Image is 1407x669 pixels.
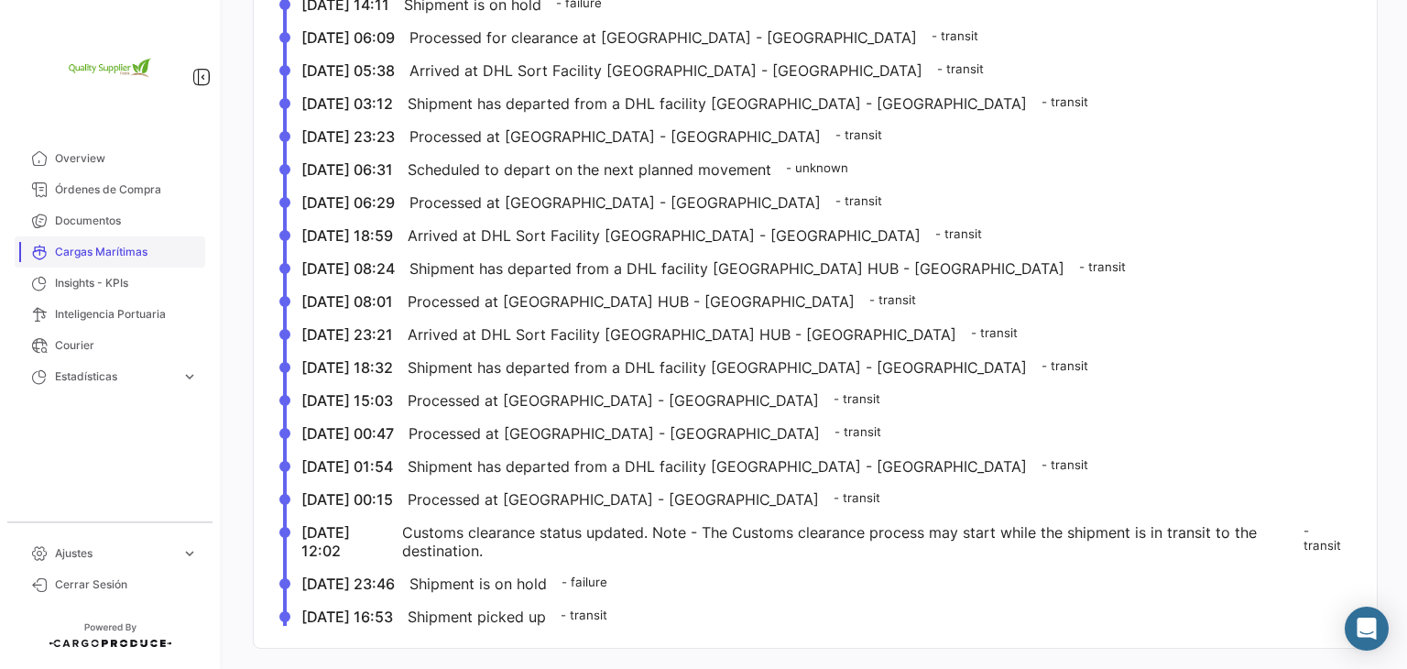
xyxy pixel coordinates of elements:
[55,244,198,260] span: Cargas Marítimas
[301,490,393,509] div: [DATE] 00:15
[409,424,820,443] span: Processed at [GEOGRAPHIC_DATA] - [GEOGRAPHIC_DATA]
[301,292,393,311] div: [DATE] 08:01
[835,193,882,208] small: - transit
[935,226,982,241] small: - transit
[408,226,921,245] span: Arrived at DHL Sort Facility [GEOGRAPHIC_DATA] - [GEOGRAPHIC_DATA]
[1042,457,1088,472] small: - transit
[301,325,393,344] div: [DATE] 23:21
[409,193,821,212] span: Processed at [GEOGRAPHIC_DATA] - [GEOGRAPHIC_DATA]
[15,236,205,268] a: Cargas Marítimas
[301,391,393,410] div: [DATE] 15:03
[15,143,205,174] a: Overview
[301,424,394,443] div: [DATE] 00:47
[301,127,395,146] div: [DATE] 23:23
[301,358,393,377] div: [DATE] 18:32
[301,608,393,626] div: [DATE] 16:53
[1042,358,1088,373] small: - transit
[402,523,1289,560] span: Customs clearance status updated. Note - The Customs clearance process may start while the shipme...
[408,391,819,410] span: Processed at [GEOGRAPHIC_DATA] - [GEOGRAPHIC_DATA]
[181,545,198,562] span: expand_more
[55,545,174,562] span: Ajustes
[55,306,198,323] span: Inteligencia Portuaria
[55,181,198,198] span: Órdenes de Compra
[408,490,819,509] span: Processed at [GEOGRAPHIC_DATA] - [GEOGRAPHIC_DATA]
[408,608,546,626] span: Shipment picked up
[834,391,880,406] small: - transit
[301,193,395,212] div: [DATE] 06:29
[562,575,607,589] small: - failure
[409,127,821,146] span: Processed at [GEOGRAPHIC_DATA] - [GEOGRAPHIC_DATA]
[15,299,205,330] a: Inteligencia Portuaria
[301,523,387,560] div: [DATE] 12:02
[408,94,1027,113] span: Shipment has departed from a DHL facility [GEOGRAPHIC_DATA] - [GEOGRAPHIC_DATA]
[301,457,393,476] div: [DATE] 01:54
[301,61,395,80] div: [DATE] 05:38
[409,28,917,47] span: Processed for clearance at [GEOGRAPHIC_DATA] - [GEOGRAPHIC_DATA]
[55,275,198,291] span: Insights - KPIs
[15,268,205,299] a: Insights - KPIs
[301,259,395,278] div: [DATE] 08:24
[408,292,855,311] span: Processed at [GEOGRAPHIC_DATA] HUB - [GEOGRAPHIC_DATA]
[64,22,156,114] img: 2e1e32d8-98e2-4bbc-880e-a7f20153c351.png
[834,424,881,439] small: - transit
[409,259,1064,278] span: Shipment has departed from a DHL facility [GEOGRAPHIC_DATA] HUB - [GEOGRAPHIC_DATA]
[409,61,922,80] span: Arrived at DHL Sort Facility [GEOGRAPHIC_DATA] - [GEOGRAPHIC_DATA]
[786,160,848,175] small: - unknown
[15,330,205,361] a: Courier
[971,325,1018,340] small: - transit
[55,337,198,354] span: Courier
[55,368,174,385] span: Estadísticas
[15,205,205,236] a: Documentos
[55,576,198,593] span: Cerrar Sesión
[408,160,771,179] span: Scheduled to depart on the next planned movement
[409,575,547,593] span: Shipment is on hold
[1079,259,1126,274] small: - transit
[301,575,395,593] div: [DATE] 23:46
[55,213,198,229] span: Documentos
[301,28,395,47] div: [DATE] 06:09
[835,127,882,142] small: - transit
[1042,94,1088,109] small: - transit
[869,292,916,307] small: - transit
[937,61,984,76] small: - transit
[408,358,1027,377] span: Shipment has departed from a DHL facility [GEOGRAPHIC_DATA] - [GEOGRAPHIC_DATA]
[932,28,978,43] small: - transit
[1345,607,1389,651] div: Abrir Intercom Messenger
[15,174,205,205] a: Órdenes de Compra
[408,325,956,344] span: Arrived at DHL Sort Facility [GEOGRAPHIC_DATA] HUB - [GEOGRAPHIC_DATA]
[408,457,1027,476] span: Shipment has departed from a DHL facility [GEOGRAPHIC_DATA] - [GEOGRAPHIC_DATA]
[55,150,198,167] span: Overview
[181,368,198,385] span: expand_more
[834,490,880,505] small: - transit
[301,160,393,179] div: [DATE] 06:31
[561,608,607,622] small: - transit
[1303,523,1347,553] small: - transit
[301,226,393,245] div: [DATE] 18:59
[301,94,393,113] div: [DATE] 03:12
